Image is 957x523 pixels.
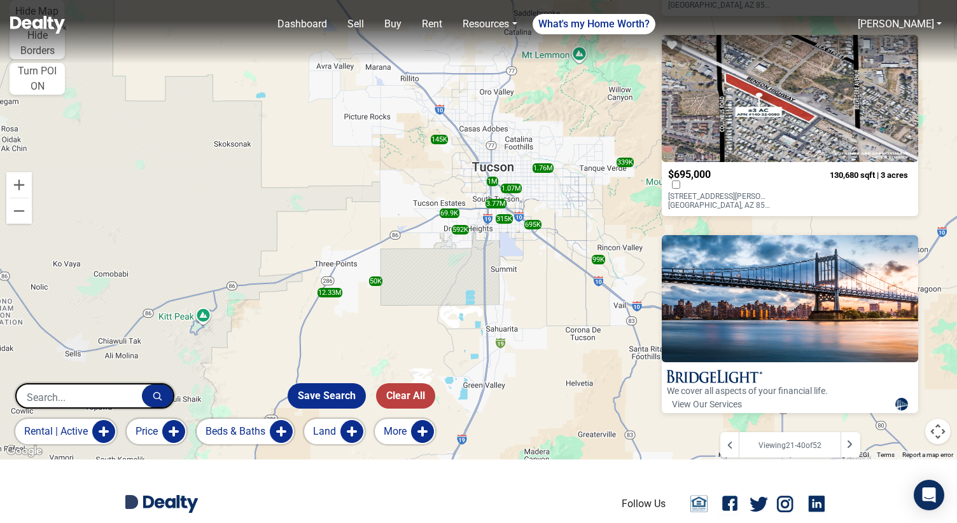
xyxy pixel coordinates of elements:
button: Zoom out [6,198,32,224]
a: Buy [379,11,407,37]
img: Dealty - Buy, Sell & Rent Homes [10,16,65,34]
img: Dealty D [125,495,138,509]
button: Beds & Baths [197,419,294,444]
div: 3.77M [485,199,506,208]
div: 99K [592,255,605,264]
button: Land [304,419,365,444]
button: Price [127,419,186,444]
a: Linkedin [806,491,832,517]
a: Dashboard [272,11,332,37]
a: Facebook [718,491,743,517]
button: More [375,419,435,444]
span: 130,680 sqft | 3 acres [830,170,908,180]
div: 1.76M [533,163,554,173]
button: Zoom in [6,172,32,198]
button: Clear All [376,383,435,409]
img: Website Logo [895,398,908,411]
div: Viewing 21 - 40 of 52 [739,440,840,451]
a: [PERSON_NAME] [853,11,947,37]
a: [PERSON_NAME] [858,18,934,30]
div: 50K [369,276,382,286]
p: We cover all aspects of your financial life. [667,386,913,396]
a: What's my Home Worth? [533,14,655,34]
input: Search... [17,384,142,410]
div: 339K [617,158,634,167]
div: 12.33M [318,288,342,297]
div: 1M [487,177,498,186]
div: 695K [524,220,541,229]
li: Follow Us [622,496,666,512]
a: Resources [458,11,522,37]
label: Compare [668,180,684,189]
iframe: BigID CMP Widget [6,485,45,523]
div: 1.07M [501,184,522,193]
a: Sell [342,11,369,37]
a: Twitter [750,491,768,517]
span: $695,000 [668,168,711,180]
button: Turn POI ON [10,63,65,95]
span: View Our Services [672,399,742,409]
a: Instagram [774,491,800,517]
img: Dealty [143,495,198,513]
div: 145K [431,135,448,144]
button: Map camera controls [925,419,951,444]
a: Rent [417,11,447,37]
img: New York City Bridge [667,362,762,386]
button: Save Search [288,383,366,409]
p: [STREET_ADDRESS][PERSON_NAME], - - [GEOGRAPHIC_DATA], AZ 85706 [668,192,771,210]
div: 69.9K [440,208,459,218]
div: 315K [496,214,513,224]
div: 592K [452,225,469,234]
a: Email [686,494,711,513]
div: Open Intercom Messenger [914,480,944,510]
button: rental | active [15,419,116,444]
